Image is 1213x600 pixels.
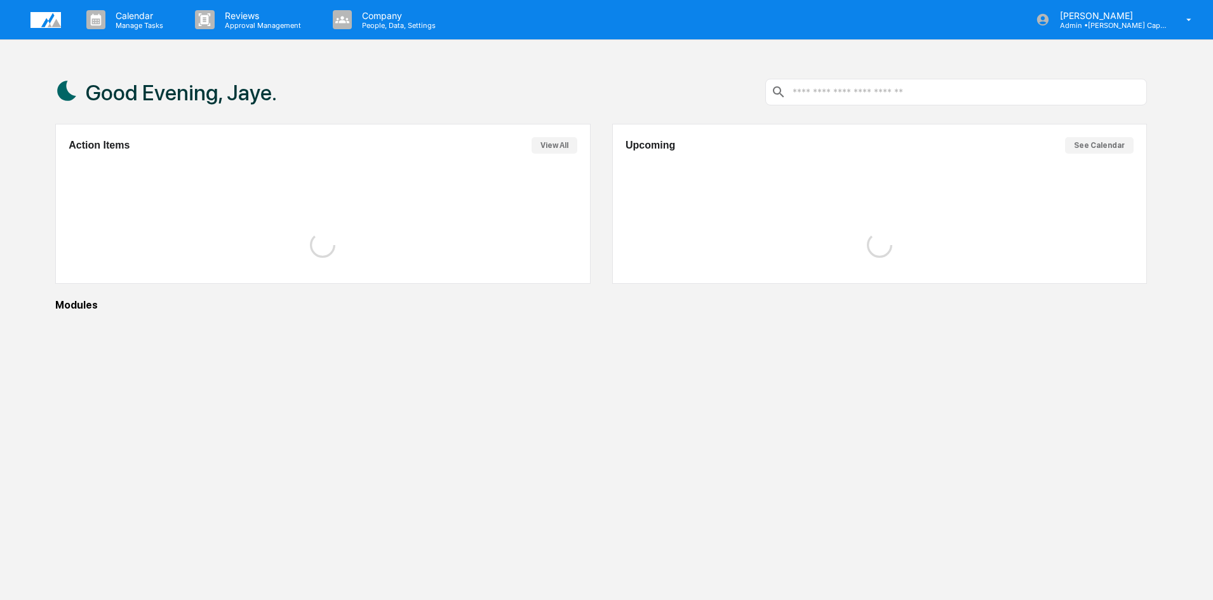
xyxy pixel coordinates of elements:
[1050,10,1168,21] p: [PERSON_NAME]
[55,299,1147,311] div: Modules
[1065,137,1134,154] button: See Calendar
[105,10,170,21] p: Calendar
[1050,21,1168,30] p: Admin • [PERSON_NAME] Capital Management
[30,12,61,28] img: logo
[69,140,130,151] h2: Action Items
[626,140,675,151] h2: Upcoming
[352,10,442,21] p: Company
[86,80,277,105] h1: Good Evening, Jaye.
[215,21,307,30] p: Approval Management
[215,10,307,21] p: Reviews
[532,137,577,154] button: View All
[105,21,170,30] p: Manage Tasks
[352,21,442,30] p: People, Data, Settings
